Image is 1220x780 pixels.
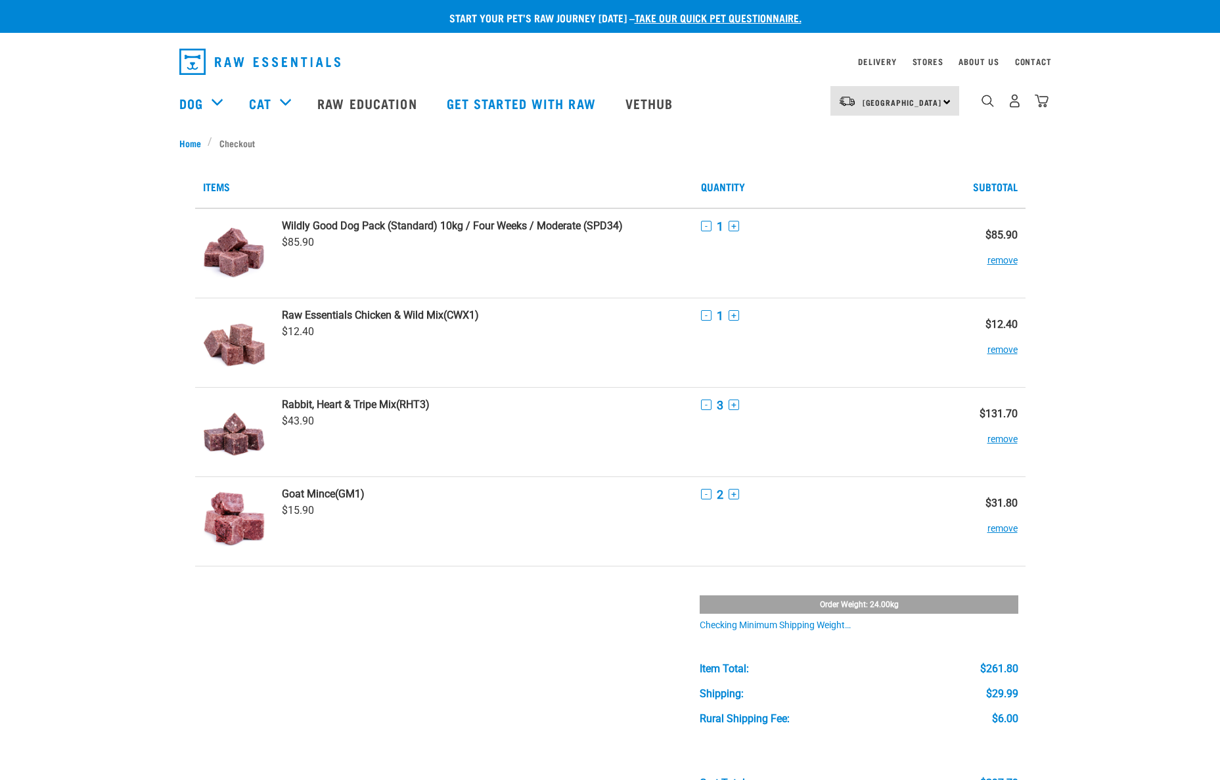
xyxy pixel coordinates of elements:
[282,236,314,248] span: $85.90
[179,93,203,113] a: Dog
[282,398,396,411] strong: Rabbit, Heart & Tripe Mix
[701,310,712,321] button: -
[913,59,943,64] a: Stores
[942,208,1025,298] td: $85.90
[203,309,267,377] img: Raw Essentials Chicken & Wild Mix
[717,219,723,233] span: 1
[982,95,994,107] img: home-icon-1@2x.png
[249,93,271,113] a: Cat
[282,325,314,338] span: $12.40
[986,688,1018,700] div: $29.99
[1008,94,1022,108] img: user.png
[987,509,1018,535] button: remove
[942,298,1025,387] td: $12.40
[700,663,749,675] div: Item Total:
[838,95,856,107] img: van-moving.png
[858,59,896,64] a: Delivery
[729,221,739,231] button: +
[942,476,1025,566] td: $31.80
[700,713,790,725] div: Rural Shipping Fee:
[282,219,623,232] strong: Wildly Good Dog Pack (Standard) 10kg / Four Weeks / Moderate (SPD34)
[729,489,739,499] button: +
[282,488,335,500] strong: Goat Mince
[959,59,999,64] a: About Us
[282,219,685,232] a: Wildly Good Dog Pack (Standard) 10kg / Four Weeks / Moderate (SPD34)
[987,420,1018,446] button: remove
[203,398,267,466] img: Rabbit, Heart & Tripe Mix
[203,488,267,555] img: Goat Mince
[863,100,942,104] span: [GEOGRAPHIC_DATA]
[179,136,208,150] a: Home
[282,415,314,427] span: $43.90
[717,309,723,323] span: 1
[282,488,685,500] a: Goat Mince(GM1)
[987,331,1018,356] button: remove
[980,663,1018,675] div: $261.80
[179,136,1041,150] nav: breadcrumbs
[282,398,685,411] a: Rabbit, Heart & Tripe Mix(RHT3)
[304,77,433,129] a: Raw Education
[942,166,1025,208] th: Subtotal
[282,309,685,321] a: Raw Essentials Chicken & Wild Mix(CWX1)
[987,241,1018,267] button: remove
[1015,59,1052,64] a: Contact
[612,77,690,129] a: Vethub
[635,14,802,20] a: take our quick pet questionnaire.
[169,43,1052,80] nav: dropdown navigation
[282,309,443,321] strong: Raw Essentials Chicken & Wild Mix
[195,166,693,208] th: Items
[717,488,723,501] span: 2
[700,620,1018,631] div: Checking minimum shipping weight…
[700,688,744,700] div: Shipping:
[700,595,1018,614] div: Order weight: 24.00kg
[179,49,340,75] img: Raw Essentials Logo
[434,77,612,129] a: Get started with Raw
[1035,94,1049,108] img: home-icon@2x.png
[203,219,267,287] img: Wildly Good Dog Pack (Standard)
[693,166,942,208] th: Quantity
[701,489,712,499] button: -
[701,400,712,410] button: -
[992,713,1018,725] div: $6.00
[717,398,723,412] span: 3
[701,221,712,231] button: -
[282,504,314,516] span: $15.90
[729,310,739,321] button: +
[942,387,1025,476] td: $131.70
[729,400,739,410] button: +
